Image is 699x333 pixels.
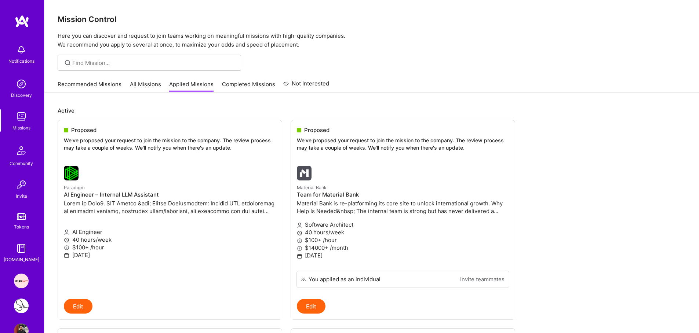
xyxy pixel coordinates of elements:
h4: Team for Material Bank [297,191,509,198]
div: Community [10,160,33,167]
small: Material Bank [297,185,327,190]
div: [DOMAIN_NAME] [4,256,39,263]
img: Paradigm company logo [64,166,79,180]
p: Lorem ip Dolo9. SIT Ametco &adi; Elitse Doeiusmodtem: Incidid UTL etdoloremag al enimadmi veniamq... [64,200,276,215]
p: Here you can discover and request to join teams working on meaningful missions with high-quality ... [58,32,686,49]
p: 40 hours/week [64,236,276,244]
small: Paradigm [64,185,85,190]
a: Completed Missions [222,80,275,92]
img: Material Bank company logo [297,166,312,180]
i: icon Clock [64,237,69,243]
p: AI Engineer [64,228,276,236]
p: [DATE] [64,251,276,259]
p: $100+ /hour [64,244,276,251]
a: Recommended Missions [58,80,121,92]
a: All Missions [130,80,161,92]
img: discovery [14,77,29,91]
div: Missions [12,124,30,132]
button: Edit [64,299,92,314]
a: Backend Engineer for Sports Photography Workflow Platform [12,299,30,313]
p: $14000+ /month [297,244,509,252]
p: Active [58,107,686,114]
a: Material Bank company logoMaterial BankTeam for Material BankMaterial Bank is re-platforming its ... [291,160,515,271]
p: We've proposed your request to join the mission to the company. The review process may take a cou... [64,137,276,151]
img: Backend Engineer for Sports Photography Workflow Platform [14,299,29,313]
img: bell [14,43,29,57]
img: logo [15,15,29,28]
img: guide book [14,241,29,256]
i: icon MoneyGray [297,238,302,244]
div: Discovery [11,91,32,99]
a: Applied Missions [169,80,214,92]
i: icon Calendar [64,253,69,258]
div: You applied as an individual [309,275,381,283]
i: icon Applicant [64,230,69,235]
i: icon Applicant [297,223,302,228]
i: icon Calendar [297,253,302,259]
a: Speakeasy: Software Engineer to help Customers write custom functions [12,274,30,288]
img: Speakeasy: Software Engineer to help Customers write custom functions [14,274,29,288]
p: Material Bank is re-platforming its core site to unlock international growth. Why Help Is Needed&... [297,200,509,215]
input: Find Mission... [72,59,236,67]
button: Edit [297,299,325,314]
a: Not Interested [283,79,329,92]
span: Proposed [304,126,330,134]
h3: Mission Control [58,15,686,24]
p: $100+ /hour [297,236,509,244]
div: Invite [16,192,27,200]
i: icon Clock [297,230,302,236]
div: Tokens [14,223,29,231]
i: icon MoneyGray [297,246,302,251]
img: teamwork [14,109,29,124]
i: icon MoneyGray [64,245,69,250]
h4: AI Engineer – Internal LLM Assistant [64,191,276,198]
a: Invite teammates [460,275,505,283]
span: Proposed [71,126,97,134]
img: Community [12,142,30,160]
p: 40 hours/week [297,228,509,236]
p: [DATE] [297,252,509,259]
img: Invite [14,178,29,192]
p: Software Architect [297,221,509,228]
p: We've proposed your request to join the mission to the company. The review process may take a cou... [297,137,509,151]
img: tokens [17,213,26,220]
i: icon SearchGrey [63,59,72,67]
div: Notifications [8,57,34,65]
a: Paradigm company logoParadigmAI Engineer – Internal LLM AssistantLorem ip Dolo9. SIT Ametco &adi;... [58,160,282,299]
